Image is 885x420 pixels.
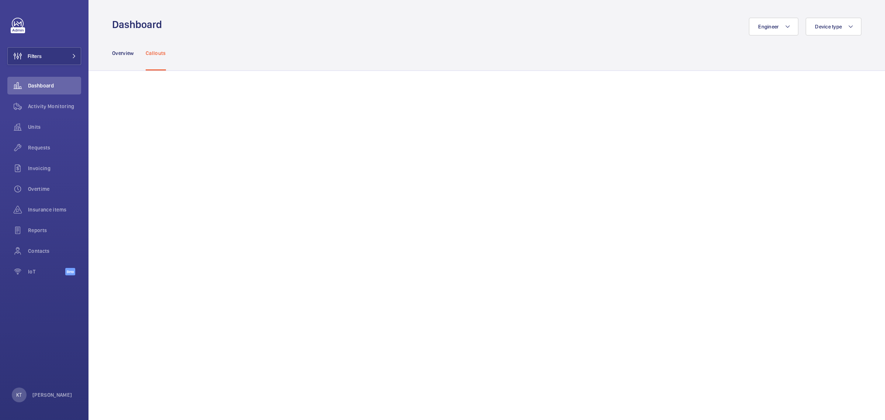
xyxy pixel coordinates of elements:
[28,206,81,213] span: Insurance items
[28,185,81,193] span: Overtime
[28,82,81,89] span: Dashboard
[16,391,22,399] p: KT
[146,49,166,57] p: Callouts
[758,24,779,30] span: Engineer
[28,144,81,151] span: Requests
[112,18,166,31] h1: Dashboard
[28,103,81,110] span: Activity Monitoring
[806,18,861,35] button: Device type
[7,47,81,65] button: Filters
[32,391,72,399] p: [PERSON_NAME]
[28,123,81,131] span: Units
[749,18,798,35] button: Engineer
[815,24,842,30] span: Device type
[28,247,81,255] span: Contacts
[28,165,81,172] span: Invoicing
[28,268,65,275] span: IoT
[28,52,42,60] span: Filters
[65,268,75,275] span: Beta
[112,49,134,57] p: Overview
[28,227,81,234] span: Reports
